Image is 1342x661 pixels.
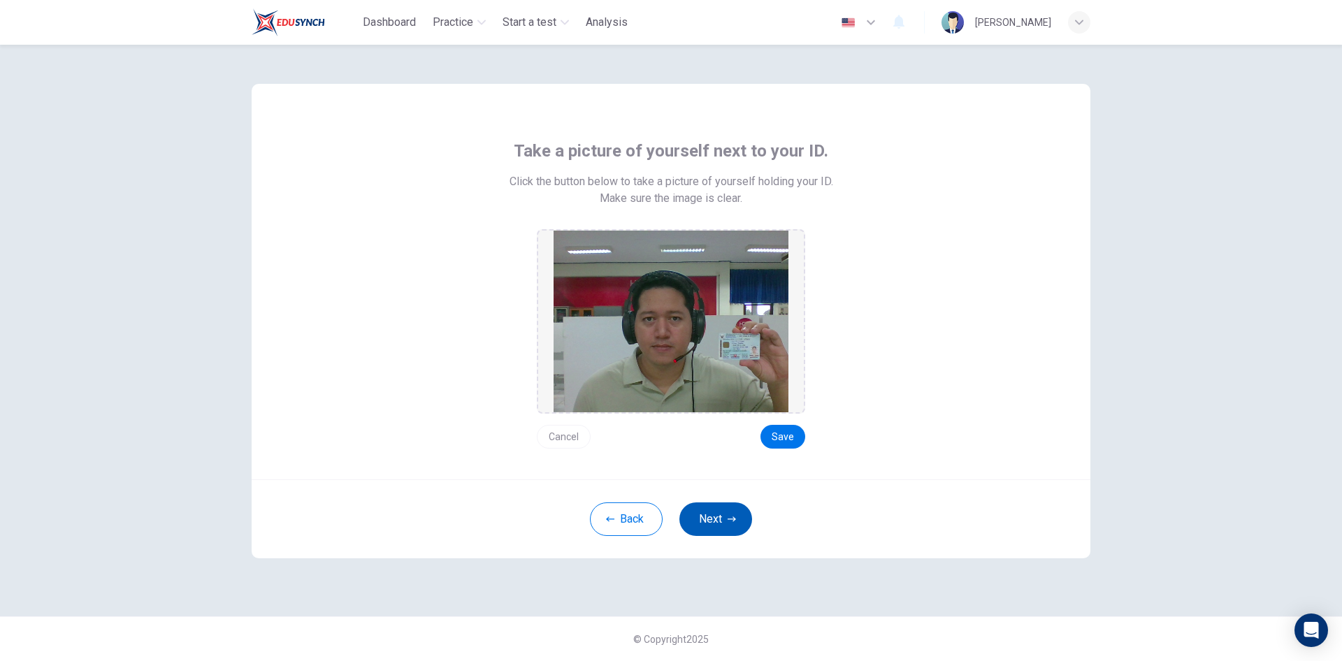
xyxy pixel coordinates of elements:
[427,10,491,35] button: Practice
[1294,613,1328,647] div: Open Intercom Messenger
[633,634,709,645] span: © Copyright 2025
[503,14,556,31] span: Start a test
[433,14,473,31] span: Practice
[514,140,828,162] span: Take a picture of yourself next to your ID.
[590,502,663,536] button: Back
[357,10,421,35] button: Dashboard
[760,425,805,449] button: Save
[554,231,788,412] img: preview screemshot
[679,502,752,536] button: Next
[941,11,964,34] img: Profile picture
[252,8,357,36] a: Train Test logo
[510,173,833,190] span: Click the button below to take a picture of yourself holding your ID.
[580,10,633,35] button: Analysis
[975,14,1051,31] div: [PERSON_NAME]
[839,17,857,28] img: en
[600,190,742,207] span: Make sure the image is clear.
[537,425,591,449] button: Cancel
[363,14,416,31] span: Dashboard
[586,14,628,31] span: Analysis
[252,8,325,36] img: Train Test logo
[497,10,575,35] button: Start a test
